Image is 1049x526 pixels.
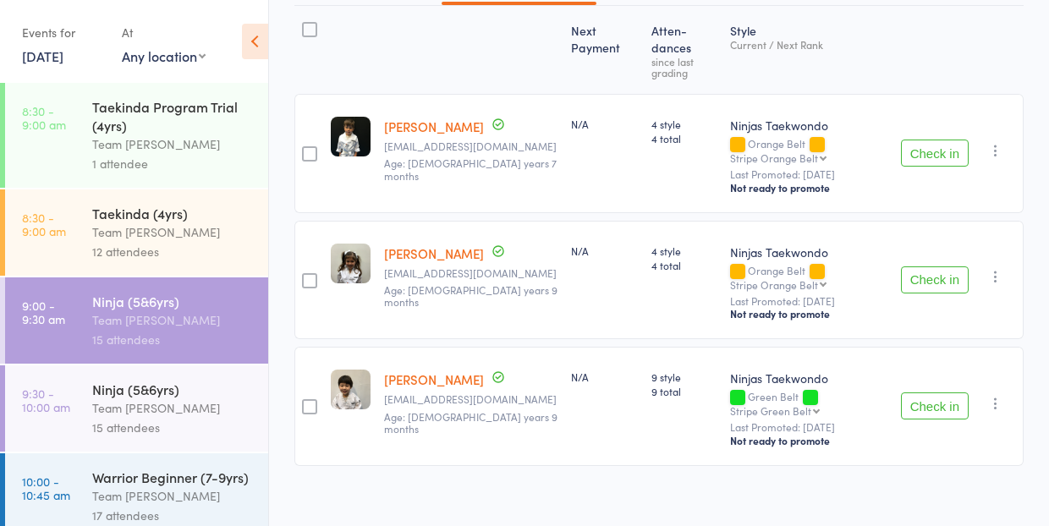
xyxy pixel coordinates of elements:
[730,138,887,163] div: Orange Belt
[564,14,644,86] div: Next Payment
[22,104,66,131] time: 8:30 - 9:00 am
[730,39,887,50] div: Current / Next Rank
[5,189,268,276] a: 8:30 -9:00 amTaekinda (4yrs)Team [PERSON_NAME]12 attendees
[92,204,254,222] div: Taekinda (4yrs)
[92,242,254,261] div: 12 attendees
[571,117,637,131] div: N/A
[730,295,887,307] small: Last Promoted: [DATE]
[22,386,70,414] time: 9:30 - 10:00 am
[730,244,887,260] div: Ninjas Taekwondo
[384,244,484,262] a: [PERSON_NAME]
[92,468,254,486] div: Warrior Beginner (7-9yrs)
[5,277,268,364] a: 9:00 -9:30 amNinja (5&6yrs)Team [PERSON_NAME]15 attendees
[92,418,254,437] div: 15 attendees
[22,299,65,326] time: 9:00 - 9:30 am
[730,391,887,416] div: Green Belt
[651,370,717,384] span: 9 style
[92,97,254,134] div: Taekinda Program Trial (4yrs)
[92,380,254,398] div: Ninja (5&6yrs)
[651,384,717,398] span: 9 total
[22,19,105,47] div: Events for
[571,244,637,258] div: N/A
[384,267,557,279] small: veracorso@hotmal.com
[122,19,206,47] div: At
[730,434,887,447] div: Not ready to promote
[645,14,723,86] div: Atten­dances
[730,370,887,386] div: Ninjas Taekwondo
[92,398,254,418] div: Team [PERSON_NAME]
[122,47,206,65] div: Any location
[651,56,717,78] div: since last grading
[651,117,717,131] span: 4 style
[92,292,254,310] div: Ninja (5&6yrs)
[571,370,637,384] div: N/A
[92,310,254,330] div: Team [PERSON_NAME]
[730,181,887,195] div: Not ready to promote
[331,244,371,283] img: image1702071105.png
[901,140,969,167] button: Check in
[92,134,254,154] div: Team [PERSON_NAME]
[92,222,254,242] div: Team [PERSON_NAME]
[384,370,484,388] a: [PERSON_NAME]
[331,117,371,156] img: image1715381470.png
[901,266,969,293] button: Check in
[730,152,818,163] div: Stripe Orange Belt
[730,405,811,416] div: Stripe Green Belt
[384,118,484,135] a: [PERSON_NAME]
[92,330,254,349] div: 15 attendees
[92,506,254,525] div: 17 attendees
[730,307,887,321] div: Not ready to promote
[384,140,557,152] small: frederikeroloff@gmail.com
[384,409,557,436] span: Age: [DEMOGRAPHIC_DATA] years 9 months
[92,486,254,506] div: Team [PERSON_NAME]
[730,265,887,290] div: Orange Belt
[22,47,63,65] a: [DATE]
[22,211,66,238] time: 8:30 - 9:00 am
[651,258,717,272] span: 4 total
[384,156,557,182] span: Age: [DEMOGRAPHIC_DATA] years 7 months
[331,370,371,409] img: image1676669578.png
[22,474,70,501] time: 10:00 - 10:45 am
[730,117,887,134] div: Ninjas Taekwondo
[92,154,254,173] div: 1 attendee
[901,392,969,419] button: Check in
[651,131,717,145] span: 4 total
[5,83,268,188] a: 8:30 -9:00 amTaekinda Program Trial (4yrs)Team [PERSON_NAME]1 attendee
[651,244,717,258] span: 4 style
[384,393,557,405] small: mcspeedy@gmx.de
[723,14,893,86] div: Style
[384,282,557,309] span: Age: [DEMOGRAPHIC_DATA] years 9 months
[5,365,268,452] a: 9:30 -10:00 amNinja (5&6yrs)Team [PERSON_NAME]15 attendees
[730,279,818,290] div: Stripe Orange Belt
[730,168,887,180] small: Last Promoted: [DATE]
[730,421,887,433] small: Last Promoted: [DATE]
